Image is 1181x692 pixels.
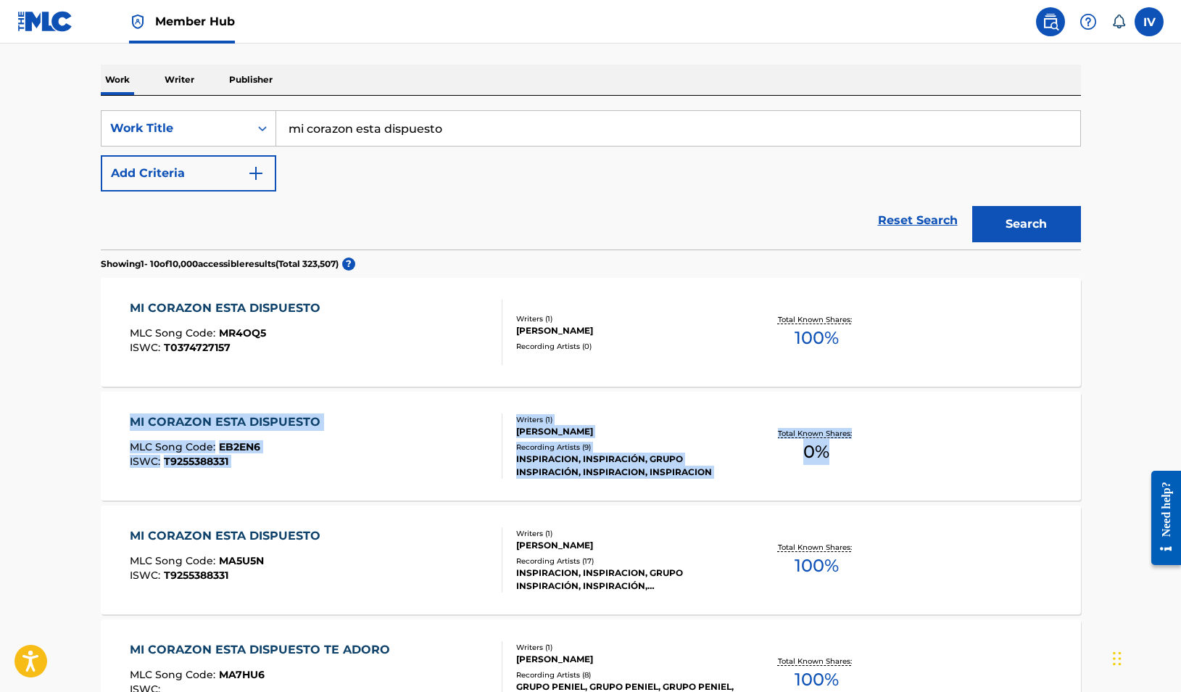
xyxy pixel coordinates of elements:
div: Recording Artists ( 8 ) [516,670,735,680]
span: MA7HU6 [219,668,265,681]
div: Arrastrar [1113,637,1122,680]
span: MLC Song Code : [130,554,219,567]
div: Work Title [110,120,241,137]
a: MI CORAZON ESTA DISPUESTOMLC Song Code:MA5U5NISWC:T9255388331Writers (1)[PERSON_NAME]Recording Ar... [101,506,1081,614]
p: Total Known Shares: [778,542,855,553]
div: [PERSON_NAME] [516,324,735,337]
div: [PERSON_NAME] [516,653,735,666]
div: Writers ( 1 ) [516,642,735,653]
span: MA5U5N [219,554,264,567]
span: T9255388331 [164,569,228,582]
div: Writers ( 1 ) [516,414,735,425]
div: Widget de chat [1109,622,1181,692]
a: Reset Search [871,205,965,236]
div: INSPIRACION, INSPIRACIÓN, GRUPO INSPIRACIÓN, INSPIRACION, INSPIRACION [516,453,735,479]
div: MI CORAZON ESTA DISPUESTO [130,527,328,545]
div: Notifications [1111,15,1126,29]
span: ISWC : [130,569,164,582]
p: Work [101,65,134,95]
button: Search [972,206,1081,242]
span: EB2EN6 [219,440,260,453]
p: Total Known Shares: [778,314,855,325]
span: MLC Song Code : [130,326,219,339]
span: 0 % [803,439,829,465]
div: [PERSON_NAME] [516,539,735,552]
img: help [1080,13,1097,30]
div: Recording Artists ( 9 ) [516,442,735,453]
button: Add Criteria [101,155,276,191]
span: T0374727157 [164,341,231,354]
img: MLC Logo [17,11,73,32]
span: 100 % [795,553,839,579]
span: MLC Song Code : [130,668,219,681]
span: MLC Song Code : [130,440,219,453]
p: Total Known Shares: [778,656,855,667]
div: Recording Artists ( 17 ) [516,556,735,567]
p: Publisher [225,65,277,95]
p: Showing 1 - 10 of 10,000 accessible results (Total 323,507 ) [101,258,339,271]
div: Writers ( 1 ) [516,313,735,324]
img: 9d2ae6d4665cec9f34b9.svg [247,165,265,182]
div: MI CORAZON ESTA DISPUESTO TE ADORO [130,641,397,659]
p: Total Known Shares: [778,428,855,439]
iframe: Chat Widget [1109,622,1181,692]
div: MI CORAZON ESTA DISPUESTO [130,300,328,317]
span: T9255388331 [164,455,228,468]
a: MI CORAZON ESTA DISPUESTOMLC Song Code:MR4OQ5ISWC:T0374727157Writers (1)[PERSON_NAME]Recording Ar... [101,278,1081,387]
div: User Menu [1135,7,1164,36]
img: Top Rightsholder [129,13,146,30]
span: Member Hub [155,13,235,30]
span: ? [342,258,355,271]
span: ISWC : [130,455,164,468]
span: ISWC : [130,341,164,354]
iframe: Resource Center [1140,460,1181,577]
div: Recording Artists ( 0 ) [516,341,735,352]
div: Help [1074,7,1103,36]
div: Writers ( 1 ) [516,528,735,539]
form: Search Form [101,110,1081,250]
a: Public Search [1036,7,1065,36]
p: Writer [160,65,199,95]
div: MI CORAZON ESTA DISPUESTO [130,413,328,431]
a: MI CORAZON ESTA DISPUESTOMLC Song Code:EB2EN6ISWC:T9255388331Writers (1)[PERSON_NAME]Recording Ar... [101,392,1081,501]
span: 100 % [795,325,839,351]
span: MR4OQ5 [219,326,266,339]
img: search [1042,13,1059,30]
div: [PERSON_NAME] [516,425,735,438]
div: INSPIRACION, INSPIRACION, GRUPO INSPIRACIÓN, INSPIRACIÓN, INSPIRACIÓN|LLAMADA FINAL|INSPIRACIÓN W... [516,567,735,593]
